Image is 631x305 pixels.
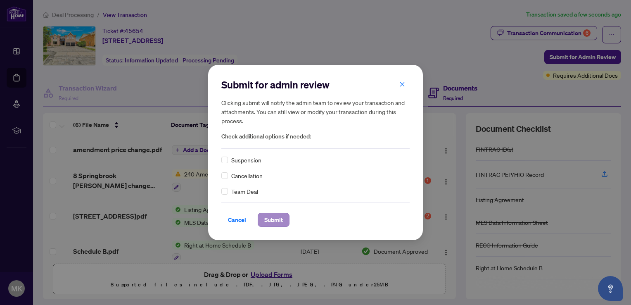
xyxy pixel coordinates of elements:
[258,213,289,227] button: Submit
[221,213,253,227] button: Cancel
[231,187,258,196] span: Team Deal
[231,171,263,180] span: Cancellation
[264,213,283,226] span: Submit
[221,78,410,91] h2: Submit for admin review
[231,155,261,164] span: Suspension
[399,81,405,87] span: close
[598,276,623,301] button: Open asap
[221,132,410,141] span: Check additional options if needed:
[228,213,246,226] span: Cancel
[221,98,410,125] h5: Clicking submit will notify the admin team to review your transaction and attachments. You can st...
